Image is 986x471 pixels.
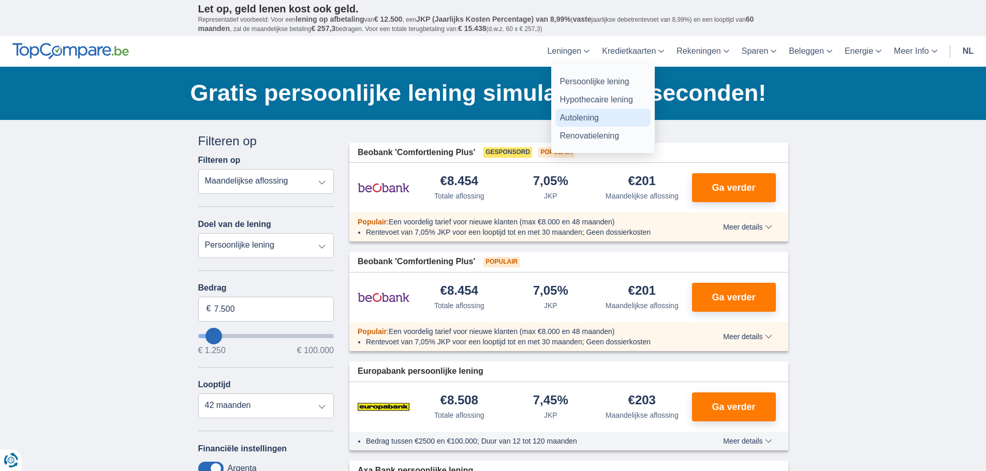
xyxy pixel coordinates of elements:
span: Beobank 'Comfortlening Plus' [358,256,475,268]
li: Bedrag tussen €2500 en €100.000; Duur van 12 tot 120 maanden [366,436,685,446]
span: lening op afbetaling [296,15,364,23]
li: Rentevoet van 7,05% JKP voor een looptijd tot en met 30 maanden; Geen dossierkosten [366,337,685,347]
a: Leningen [541,36,596,67]
div: 7,45% [533,394,568,408]
div: 7,05% [533,284,568,298]
div: JKP [544,300,557,311]
div: €8.508 [440,394,478,408]
img: product.pl.alt Beobank [358,175,409,201]
a: Rekeningen [670,36,735,67]
div: Totale aflossing [434,410,484,420]
a: nl [956,36,980,67]
button: Ga verder [692,173,776,202]
div: JKP [544,410,557,420]
h1: Gratis persoonlijke lening simulatie in 30 seconden! [190,77,788,109]
div: Maandelijkse aflossing [606,300,679,311]
span: Populair [358,327,387,336]
span: Een voordelig tarief voor nieuwe klanten (max €8.000 en 48 maanden) [389,327,615,336]
a: Sparen [735,36,783,67]
img: product.pl.alt Beobank [358,284,409,310]
div: Maandelijkse aflossing [606,410,679,420]
span: Beobank 'Comfortlening Plus' [358,147,475,159]
input: wantToBorrow [198,334,334,338]
div: Totale aflossing [434,300,484,311]
div: €8.454 [440,284,478,298]
span: € 100.000 [297,346,334,355]
span: Ga verder [712,402,755,412]
button: Ga verder [692,283,776,312]
li: Rentevoet van 7,05% JKP voor een looptijd tot en met 30 maanden; Geen dossierkosten [366,227,685,237]
button: Meer details [715,223,779,231]
label: Financiële instellingen [198,444,287,453]
a: Kredietkaarten [596,36,670,67]
label: Looptijd [198,380,231,389]
div: Filteren op [198,132,334,150]
span: Meer details [723,223,772,231]
span: vaste [573,15,592,23]
span: € 15.438 [458,24,487,33]
span: Gesponsord [483,147,532,158]
a: Beleggen [783,36,838,67]
div: €201 [628,175,656,189]
div: JKP [544,191,557,201]
label: Filteren op [198,156,241,165]
a: Hypothecaire lening [555,90,651,109]
span: € [207,303,211,315]
a: Renovatielening [555,127,651,145]
a: Persoonlijke lening [555,72,651,90]
span: € 257,3 [311,24,335,33]
span: € 1.250 [198,346,226,355]
p: Let op, geld lenen kost ook geld. [198,3,788,15]
label: Doel van de lening [198,220,271,229]
span: Populair [538,147,575,158]
img: TopCompare [12,43,129,59]
div: Maandelijkse aflossing [606,191,679,201]
label: Bedrag [198,283,334,293]
button: Ga verder [692,392,776,421]
button: Meer details [715,437,779,445]
span: JKP (Jaarlijks Kosten Percentage) van 8,99% [416,15,571,23]
span: Meer details [723,437,772,445]
span: Ga verder [712,183,755,192]
div: 7,05% [533,175,568,189]
span: Ga verder [712,293,755,302]
span: € 12.500 [374,15,403,23]
div: €201 [628,284,656,298]
p: Representatief voorbeeld: Voor een van , een ( jaarlijkse debetrentevoet van 8,99%) en een loopti... [198,15,788,34]
span: Meer details [723,333,772,340]
span: Populair [483,257,520,267]
a: Autolening [555,109,651,127]
span: Een voordelig tarief voor nieuwe klanten (max €8.000 en 48 maanden) [389,218,615,226]
div: : [349,326,694,337]
a: Meer Info [888,36,944,67]
button: Meer details [715,332,779,341]
span: Europabank persoonlijke lening [358,366,483,377]
span: Populair [358,218,387,226]
div: : [349,217,694,227]
span: 60 maanden [198,15,754,33]
div: Totale aflossing [434,191,484,201]
div: €8.454 [440,175,478,189]
a: Energie [838,36,888,67]
img: product.pl.alt Europabank [358,394,409,420]
div: €203 [628,394,656,408]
